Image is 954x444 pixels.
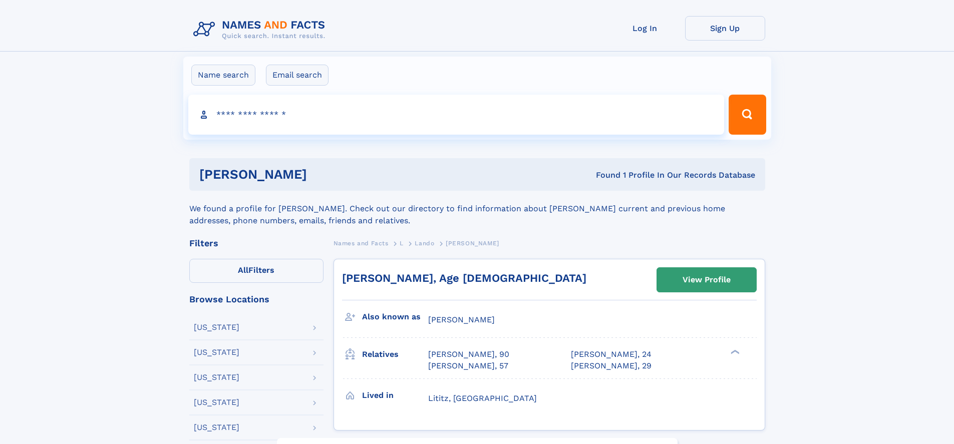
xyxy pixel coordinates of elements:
[194,323,239,331] div: [US_STATE]
[428,315,495,324] span: [PERSON_NAME]
[238,265,248,275] span: All
[194,373,239,381] div: [US_STATE]
[194,398,239,406] div: [US_STATE]
[657,268,756,292] a: View Profile
[400,237,404,249] a: L
[194,423,239,431] div: [US_STATE]
[189,16,334,43] img: Logo Names and Facts
[362,346,428,363] h3: Relatives
[728,349,740,355] div: ❯
[266,65,329,86] label: Email search
[400,240,404,247] span: L
[428,360,508,371] a: [PERSON_NAME], 57
[685,16,765,41] a: Sign Up
[189,191,765,227] div: We found a profile for [PERSON_NAME]. Check out our directory to find information about [PERSON_N...
[415,237,434,249] a: Lando
[446,240,499,247] span: [PERSON_NAME]
[188,95,725,135] input: search input
[189,259,324,283] label: Filters
[362,387,428,404] h3: Lived in
[683,268,731,291] div: View Profile
[729,95,766,135] button: Search Button
[342,272,586,284] a: [PERSON_NAME], Age [DEMOGRAPHIC_DATA]
[571,349,652,360] a: [PERSON_NAME], 24
[189,239,324,248] div: Filters
[189,295,324,304] div: Browse Locations
[191,65,255,86] label: Name search
[415,240,434,247] span: Lando
[571,360,652,371] a: [PERSON_NAME], 29
[199,168,452,181] h1: [PERSON_NAME]
[605,16,685,41] a: Log In
[334,237,389,249] a: Names and Facts
[194,348,239,356] div: [US_STATE]
[451,170,755,181] div: Found 1 Profile In Our Records Database
[428,393,537,403] span: Lititz, [GEOGRAPHIC_DATA]
[362,308,428,325] h3: Also known as
[428,349,509,360] a: [PERSON_NAME], 90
